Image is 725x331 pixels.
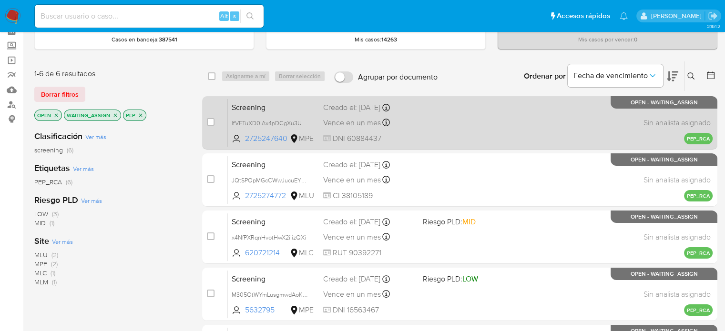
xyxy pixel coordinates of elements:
[651,11,705,20] p: ext_romamani@mercadolibre.com
[706,22,720,30] span: 3.161.2
[708,11,718,21] a: Salir
[557,11,610,21] span: Accesos rápidos
[620,12,628,20] a: Notificaciones
[233,11,236,20] span: s
[220,11,228,20] span: Alt
[240,10,260,23] button: search-icon
[35,10,264,22] input: Buscar usuario o caso...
